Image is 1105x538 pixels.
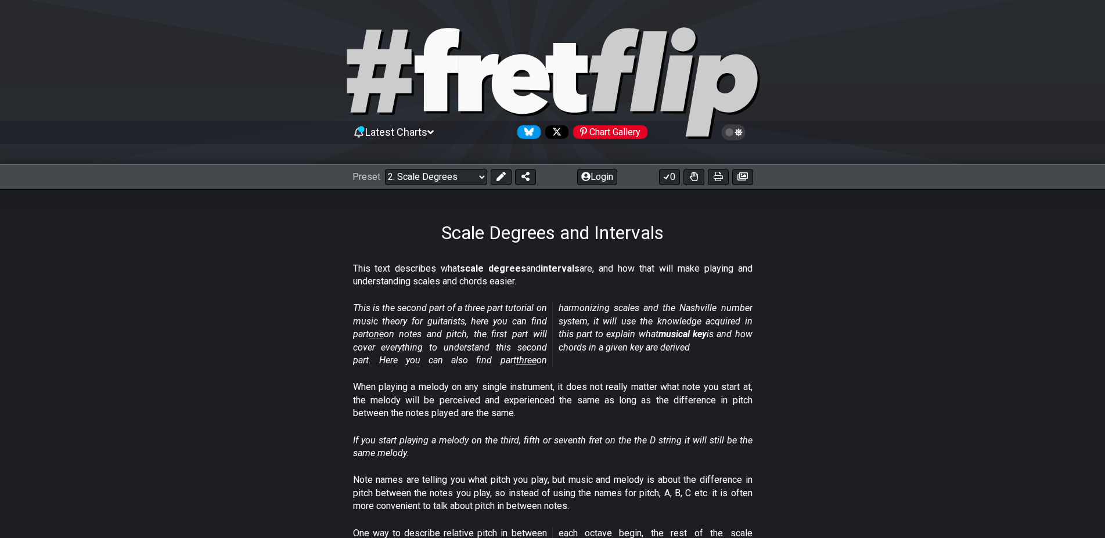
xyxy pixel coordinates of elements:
button: Print [708,169,729,185]
em: This is the second part of a three part tutorial on music theory for guitarists, here you can fin... [353,302,753,366]
div: Chart Gallery [573,125,647,139]
button: Create image [732,169,753,185]
a: Follow #fretflip at Bluesky [513,125,541,139]
button: 0 [659,169,680,185]
h1: Scale Degrees and Intervals [441,222,664,244]
a: Follow #fretflip at X [541,125,568,139]
button: Edit Preset [491,169,512,185]
select: Preset [385,169,487,185]
p: When playing a melody on any single instrument, it does not really matter what note you start at,... [353,381,753,420]
span: Latest Charts [365,126,427,138]
strong: musical key [658,328,707,340]
span: Preset [352,171,380,182]
p: Note names are telling you what pitch you play, but music and melody is about the difference in p... [353,474,753,512]
a: #fretflip at Pinterest [568,125,647,139]
button: Toggle Dexterity for all fretkits [683,169,704,185]
em: If you start playing a melody on the third, fifth or seventh fret on the the D string it will sti... [353,435,753,458]
span: three [516,355,537,366]
button: Share Preset [515,169,536,185]
strong: scale degrees [460,263,526,274]
strong: intervals [541,263,580,274]
span: Toggle light / dark theme [727,127,740,138]
p: This text describes what and are, and how that will make playing and understanding scales and cho... [353,262,753,288]
button: Login [577,169,617,185]
span: one [369,328,384,340]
